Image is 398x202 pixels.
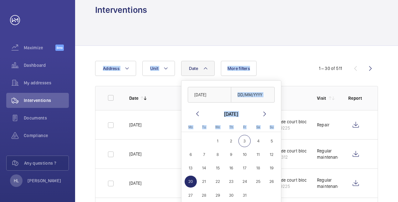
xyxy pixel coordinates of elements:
span: 23 [225,176,237,188]
span: Maximize [24,45,55,51]
span: 4 [252,135,264,147]
input: DD/MM/YYYY [231,87,275,103]
button: October 16, 2025 [224,161,238,175]
span: 27 [185,189,197,201]
div: 1 – 30 of 511 [319,65,342,72]
button: October 1, 2025 [211,134,224,148]
span: Documents [24,115,69,121]
span: Compliance [24,132,69,139]
button: October 28, 2025 [197,189,211,202]
p: [DATE] [129,122,141,128]
button: October 13, 2025 [184,161,197,175]
p: [DATE] [129,180,141,186]
span: 12 [266,148,278,161]
button: October 24, 2025 [238,175,251,188]
button: October 26, 2025 [265,175,278,188]
button: October 3, 2025 [238,134,251,148]
span: 10 [238,148,251,161]
p: Date [129,95,138,101]
span: 28 [198,189,210,201]
h1: Interventions [95,4,147,16]
div: [DATE] [224,110,238,118]
span: 2 [225,135,237,147]
span: 25 [252,176,264,188]
button: October 11, 2025 [251,148,265,161]
span: 29 [212,189,224,201]
span: My addresses [24,80,69,86]
span: 21 [198,176,210,188]
p: Ironside court block 1-27 [270,177,318,183]
button: October 9, 2025 [224,148,238,161]
span: Address [103,66,120,71]
p: [PERSON_NAME] [28,178,61,184]
button: October 10, 2025 [238,148,251,161]
span: More filters [227,66,250,71]
button: October 2, 2025 [224,134,238,148]
span: 13 [185,162,197,174]
p: 95017312 [270,154,321,160]
button: October 27, 2025 [184,189,197,202]
button: October 4, 2025 [251,134,265,148]
span: Unit [150,66,158,71]
span: We [215,125,220,129]
button: October 21, 2025 [197,175,211,188]
button: October 25, 2025 [251,175,265,188]
span: 7 [198,148,210,161]
button: October 7, 2025 [197,148,211,161]
button: October 17, 2025 [238,161,251,175]
span: 6 [185,148,197,161]
button: October 14, 2025 [197,161,211,175]
input: DD/MM/YYYY [188,87,232,103]
span: 11 [252,148,264,161]
div: Repair [317,122,329,128]
button: October 12, 2025 [265,148,278,161]
span: 19 [266,162,278,174]
span: 17 [238,162,251,174]
button: Date [181,61,215,76]
span: 15 [212,162,224,174]
span: 20 [185,176,197,188]
span: Sa [256,125,260,129]
button: October 15, 2025 [211,161,224,175]
span: Date [189,66,198,71]
p: Ironside court block 1-27 [270,119,318,125]
span: Fr [243,125,246,129]
span: 31 [238,189,251,201]
span: 9 [225,148,237,161]
span: Mo [188,125,193,129]
p: Ironside court block 26-41 [270,148,321,154]
button: October 6, 2025 [184,148,197,161]
button: October 5, 2025 [265,134,278,148]
p: Visit [317,95,326,101]
span: 1 [212,135,224,147]
span: 5 [266,135,278,147]
span: 24 [238,176,251,188]
button: October 23, 2025 [224,175,238,188]
span: Su [270,125,273,129]
button: October 30, 2025 [224,189,238,202]
div: Regular maintenance [317,177,338,189]
p: 22239225 [270,125,318,131]
p: Report [348,95,365,101]
p: [DATE] [129,151,141,157]
span: 30 [225,189,237,201]
span: Dashboard [24,62,69,68]
span: 14 [198,162,210,174]
button: October 20, 2025 [184,175,197,188]
p: HL [14,178,19,184]
span: Any questions ? [24,160,69,166]
span: Beta [55,45,64,51]
span: 26 [266,176,278,188]
span: 3 [238,135,251,147]
span: 16 [225,162,237,174]
button: October 22, 2025 [211,175,224,188]
span: 8 [212,148,224,161]
span: 22 [212,176,224,188]
span: Th [229,125,233,129]
button: October 31, 2025 [238,189,251,202]
p: 22239225 [270,183,318,189]
button: October 8, 2025 [211,148,224,161]
span: Tu [202,125,206,129]
button: October 19, 2025 [265,161,278,175]
span: Interventions [24,97,69,104]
